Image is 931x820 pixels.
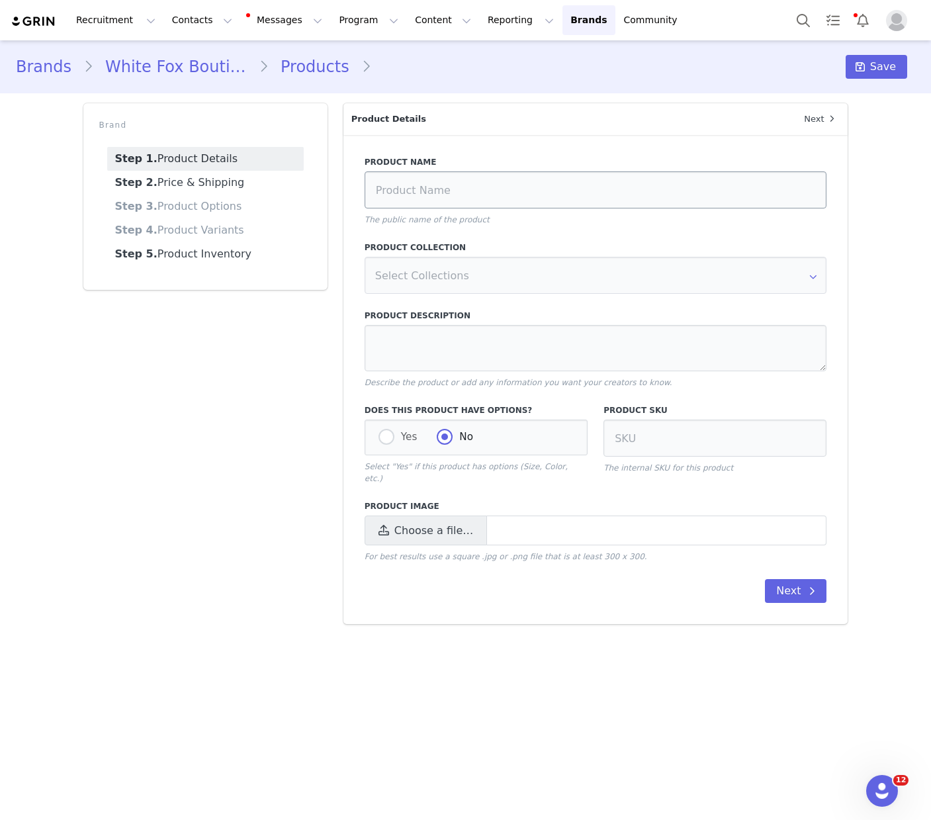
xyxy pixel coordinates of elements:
a: Brands [562,5,615,35]
a: Product Options [107,195,304,218]
strong: Step 3. [115,200,157,212]
p: Product Details [343,103,796,135]
a: Community [616,5,691,35]
img: placeholder-profile.jpg [886,10,907,31]
input: Product Name [365,171,827,208]
label: Product SKU [603,404,826,416]
a: Brands [16,55,83,79]
p: Brand [99,119,312,131]
button: Profile [878,10,920,31]
label: Product Name [365,156,827,168]
button: Reporting [480,5,562,35]
input: Select Collections [365,257,827,294]
label: Product Collection [365,242,827,253]
a: Product Details [107,147,304,171]
input: SKU [603,420,826,457]
a: Products [269,55,361,79]
strong: Step 1. [115,152,157,165]
button: Next [765,579,826,603]
p: Select "Yes" if this product has options (Size, Color, etc.) [365,461,588,484]
strong: Step 5. [115,248,157,260]
button: Save [846,55,907,79]
a: Next [796,103,848,135]
button: Content [407,5,479,35]
label: Product Image [365,500,827,512]
img: grin logo [11,15,57,28]
button: Search [789,5,818,35]
span: Save [870,59,896,75]
span: Choose a file… [394,523,473,539]
button: Notifications [848,5,877,35]
button: Contacts [164,5,240,35]
strong: Step 4. [115,224,157,236]
a: White Fox Boutique AUS [93,55,259,79]
label: Product Description [365,310,827,322]
a: Tasks [819,5,848,35]
p: For best results use a square .jpg or .png file that is at least 300 x 300. [365,551,827,563]
span: No [453,431,473,443]
span: Yes [394,431,418,443]
p: The internal SKU for this product [603,462,826,474]
button: Recruitment [68,5,163,35]
iframe: Intercom live chat [866,775,898,807]
strong: Step 2. [115,176,157,189]
button: Messages [241,5,330,35]
button: Program [331,5,406,35]
a: Price & Shipping [107,171,304,195]
a: Product Variants [107,218,304,242]
p: The public name of the product [365,214,827,226]
a: Product Inventory [107,242,304,266]
p: Describe the product or add any information you want your creators to know. [365,377,827,388]
label: Does this Product Have Options? [365,404,588,416]
span: 12 [893,775,909,786]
